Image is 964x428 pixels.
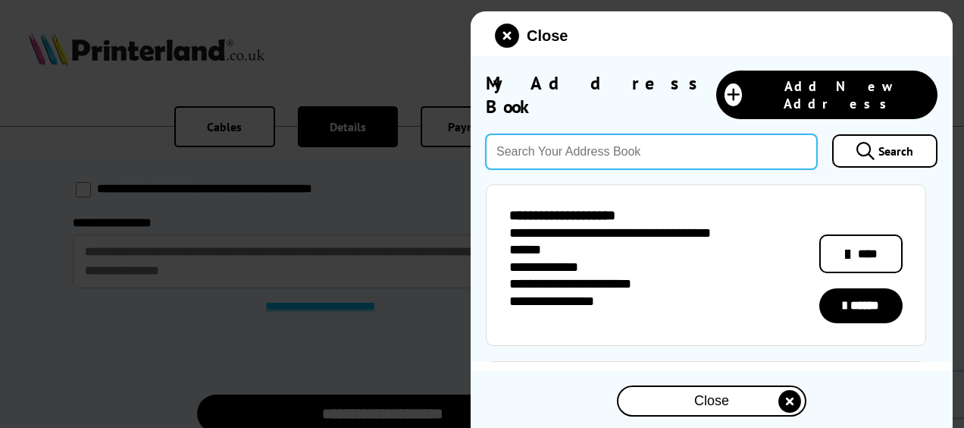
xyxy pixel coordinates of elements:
button: close modal [617,386,806,417]
span: Close [527,27,568,45]
span: Close [694,393,729,409]
input: Search Your Address Book [486,134,817,169]
span: Search [878,143,913,159]
span: My Address Book [486,71,716,118]
a: Search [832,134,937,168]
span: Add New Address [750,77,929,112]
button: close modal [495,24,568,48]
